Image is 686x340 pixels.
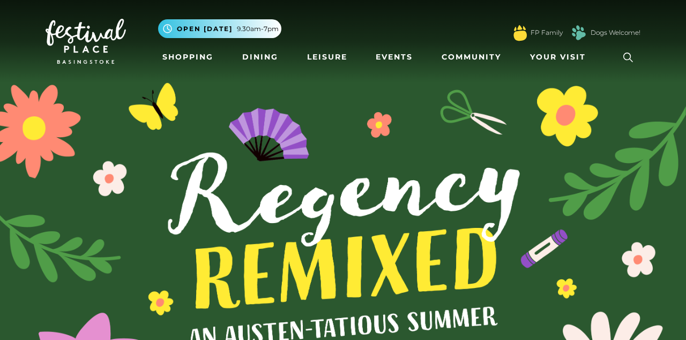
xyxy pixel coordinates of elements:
[177,24,233,34] span: Open [DATE]
[526,47,595,67] a: Your Visit
[158,47,218,67] a: Shopping
[371,47,417,67] a: Events
[46,19,126,64] img: Festival Place Logo
[238,47,282,67] a: Dining
[530,51,586,63] span: Your Visit
[437,47,505,67] a: Community
[158,19,281,38] button: Open [DATE] 9.30am-7pm
[531,28,563,38] a: FP Family
[303,47,352,67] a: Leisure
[591,28,640,38] a: Dogs Welcome!
[237,24,279,34] span: 9.30am-7pm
